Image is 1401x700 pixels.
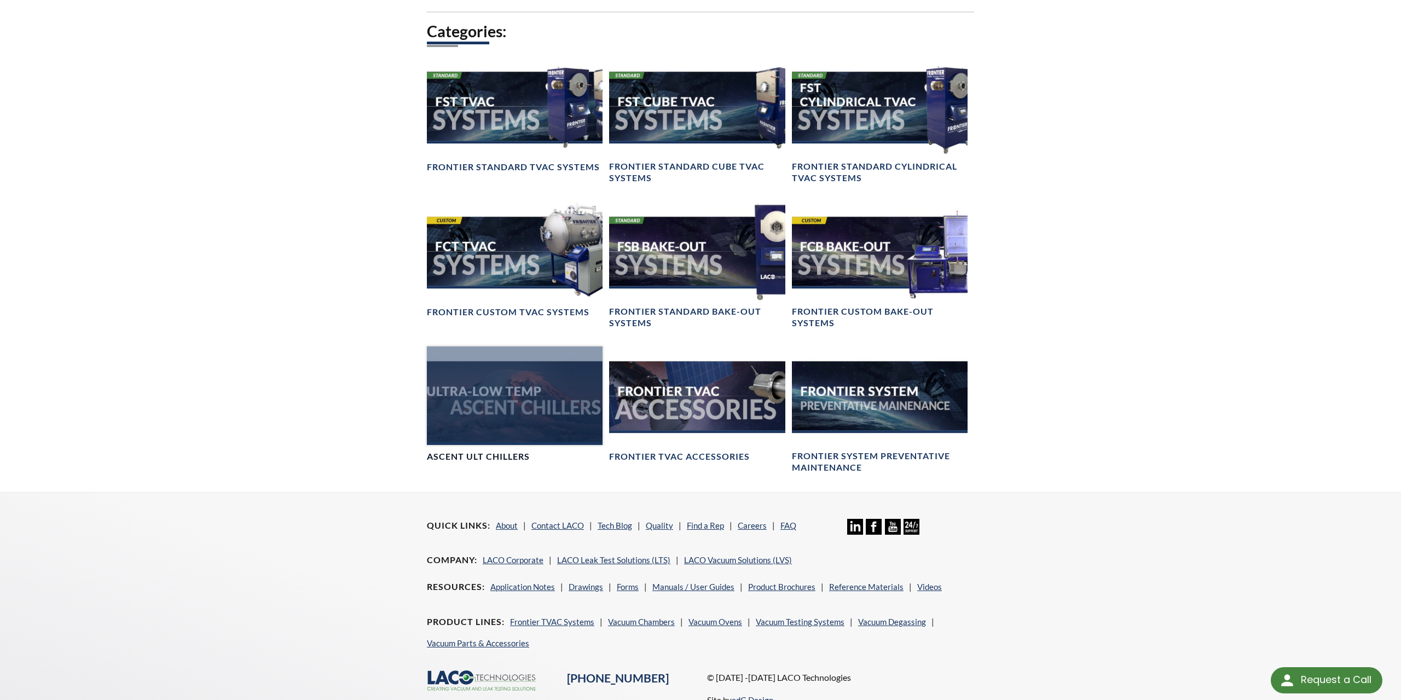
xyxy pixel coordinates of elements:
[707,670,974,685] p: © [DATE] -[DATE] LACO Technologies
[792,202,968,329] a: FCB Bake-Out Systems headerFrontier Custom Bake-Out Systems
[1278,672,1296,689] img: round button
[780,520,796,530] a: FAQ
[904,527,919,536] a: 24/7 Support
[427,161,600,173] h4: Frontier Standard TVAC Systems
[598,520,632,530] a: Tech Blog
[427,306,589,318] h4: Frontier Custom TVAC Systems
[609,202,785,329] a: FSB Bake-Out Systems headerFrontier Standard Bake-Out Systems
[557,555,670,565] a: LACO Leak Test Solutions (LTS)
[684,555,792,565] a: LACO Vacuum Solutions (LVS)
[427,616,505,628] h4: Product Lines
[756,617,844,627] a: Vacuum Testing Systems
[569,582,603,592] a: Drawings
[792,161,968,184] h4: Frontier Standard Cylindrical TVAC Systems
[609,57,785,184] a: FST Cube TVAC Systems headerFrontier Standard Cube TVAC Systems
[490,582,555,592] a: Application Notes
[609,306,785,329] h4: Frontier Standard Bake-Out Systems
[609,161,785,184] h4: Frontier Standard Cube TVAC Systems
[792,450,968,473] h4: Frontier System Preventative Maintenance
[1271,667,1382,693] div: Request a Call
[427,638,529,648] a: Vacuum Parts & Accessories
[427,451,530,462] h4: Ascent ULT Chillers
[427,346,603,463] a: Ascent ULT Chillers BannerAscent ULT Chillers
[652,582,734,592] a: Manuals / User Guides
[427,554,477,566] h4: Company
[858,617,926,627] a: Vacuum Degassing
[510,617,594,627] a: Frontier TVAC Systems
[427,581,485,593] h4: Resources
[748,582,815,592] a: Product Brochures
[917,582,942,592] a: Videos
[609,346,785,463] a: Frontier TVAC Accessories headerFrontier TVAC Accessories
[688,617,742,627] a: Vacuum Ovens
[608,617,675,627] a: Vacuum Chambers
[646,520,673,530] a: Quality
[792,346,968,474] a: Frontier System Preventative Maintenance
[531,520,584,530] a: Contact LACO
[617,582,639,592] a: Forms
[427,57,603,173] a: FST TVAC Systems headerFrontier Standard TVAC Systems
[496,520,518,530] a: About
[687,520,724,530] a: Find a Rep
[792,57,968,184] a: FST Cylindrical TVAC Systems headerFrontier Standard Cylindrical TVAC Systems
[904,519,919,535] img: 24/7 Support Icon
[609,451,750,462] h4: Frontier TVAC Accessories
[427,202,603,319] a: FCT TVAC Systems headerFrontier Custom TVAC Systems
[738,520,767,530] a: Careers
[483,555,543,565] a: LACO Corporate
[829,582,904,592] a: Reference Materials
[792,306,968,329] h4: Frontier Custom Bake-Out Systems
[567,671,669,685] a: [PHONE_NUMBER]
[1301,667,1371,692] div: Request a Call
[427,21,974,42] h2: Categories:
[427,520,490,531] h4: Quick Links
